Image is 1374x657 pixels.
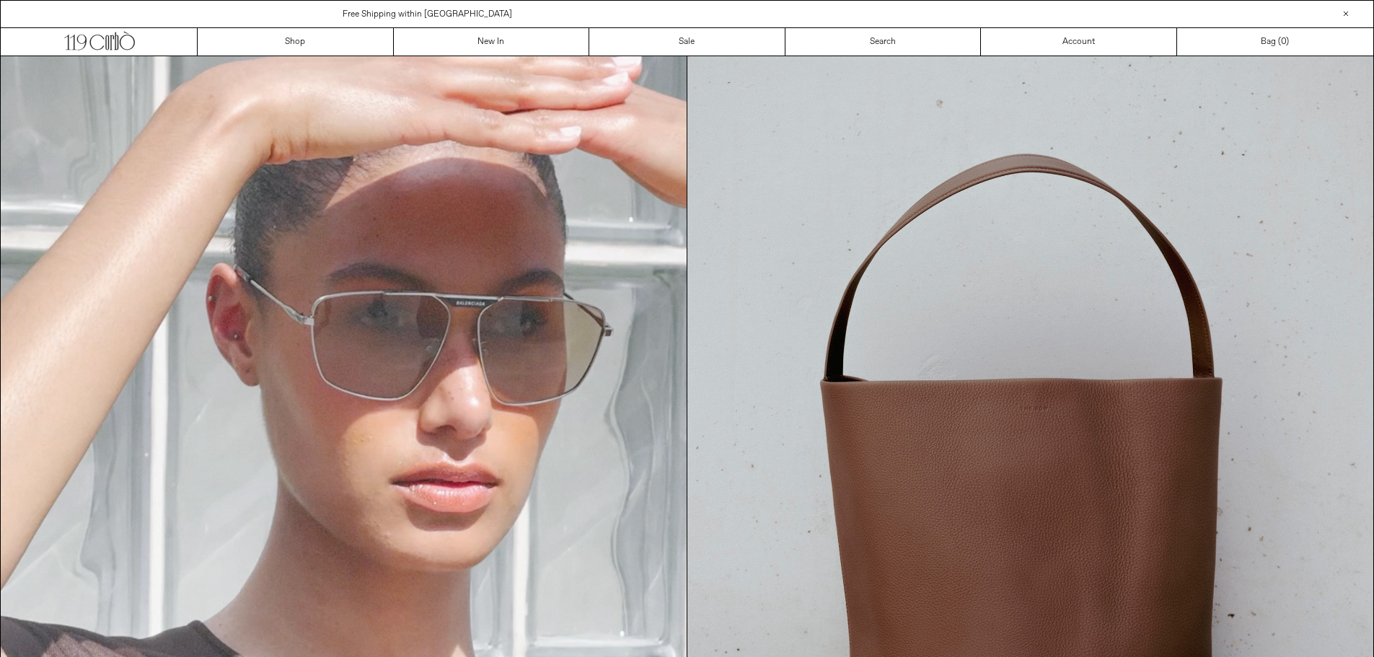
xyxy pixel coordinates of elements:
[1281,35,1289,48] span: )
[1177,28,1373,56] a: Bag ()
[785,28,982,56] a: Search
[394,28,590,56] a: New In
[1281,36,1286,48] span: 0
[981,28,1177,56] a: Account
[198,28,394,56] a: Shop
[343,9,512,20] a: Free Shipping within [GEOGRAPHIC_DATA]
[589,28,785,56] a: Sale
